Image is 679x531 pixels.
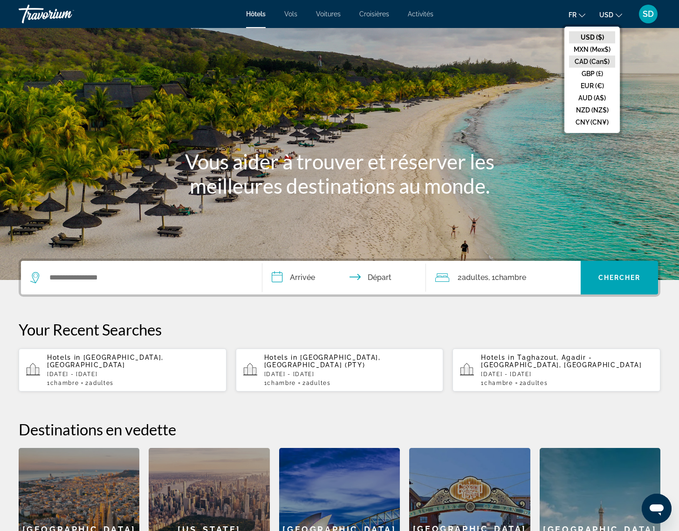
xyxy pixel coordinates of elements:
span: 2 [85,380,113,386]
a: Hôtels [246,10,266,18]
button: MXN (Mex$) [569,43,615,56]
button: Change language [569,8,585,21]
a: Vols [284,10,297,18]
span: 2 [520,380,548,386]
span: Chercher [598,274,641,281]
span: [GEOGRAPHIC_DATA], [GEOGRAPHIC_DATA] [47,354,164,369]
button: Chercher [581,261,658,294]
a: Travorium [19,2,112,26]
button: Hotels in [GEOGRAPHIC_DATA], [GEOGRAPHIC_DATA] (PTY)[DATE] - [DATE]1Chambre2Adultes [236,348,444,392]
a: Croisières [359,10,389,18]
button: EUR (€) [569,80,615,92]
button: Check in and out dates [262,261,426,294]
span: [GEOGRAPHIC_DATA], [GEOGRAPHIC_DATA] (PTY) [264,354,381,369]
span: 1 [47,380,79,386]
span: Hotels in [47,354,81,361]
span: 1 [264,380,296,386]
span: SD [643,9,654,19]
button: User Menu [636,4,660,24]
span: USD [599,11,613,19]
span: Adultes [89,380,114,386]
span: 2 [458,271,488,284]
h2: Destinations en vedette [19,420,660,439]
span: Hotels in [264,354,298,361]
span: Hotels in [481,354,514,361]
button: Travelers: 2 adults, 0 children [426,261,581,294]
button: Hotels in Taghazout, Agadir - [GEOGRAPHIC_DATA], [GEOGRAPHIC_DATA][DATE] - [DATE]1Chambre2Adultes [453,348,660,392]
span: fr [569,11,576,19]
span: , 1 [488,271,526,284]
span: Adultes [462,273,488,282]
p: [DATE] - [DATE] [47,371,219,377]
iframe: Bouton de lancement de la fenêtre de messagerie [642,494,672,524]
a: Activités [408,10,433,18]
button: Change currency [599,8,622,21]
a: Voitures [316,10,341,18]
button: Hotels in [GEOGRAPHIC_DATA], [GEOGRAPHIC_DATA][DATE] - [DATE]1Chambre2Adultes [19,348,226,392]
p: [DATE] - [DATE] [481,371,653,377]
h1: Vous aider à trouver et réserver les meilleures destinations au monde. [165,149,514,198]
button: GBP (£) [569,68,615,80]
p: [DATE] - [DATE] [264,371,436,377]
span: Chambre [484,380,513,386]
button: CNY (CN¥) [569,116,615,128]
span: Adultes [306,380,331,386]
span: Adultes [523,380,548,386]
div: Search widget [21,261,658,294]
span: Taghazout, Agadir - [GEOGRAPHIC_DATA], [GEOGRAPHIC_DATA] [481,354,642,369]
span: Chambre [267,380,296,386]
p: Your Recent Searches [19,320,660,339]
span: Chambre [495,273,526,282]
button: NZD (NZ$) [569,104,615,116]
button: AUD (A$) [569,92,615,104]
button: USD ($) [569,31,615,43]
button: CAD (Can$) [569,56,615,68]
span: Chambre [50,380,79,386]
span: 1 [481,380,513,386]
span: 2 [302,380,330,386]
